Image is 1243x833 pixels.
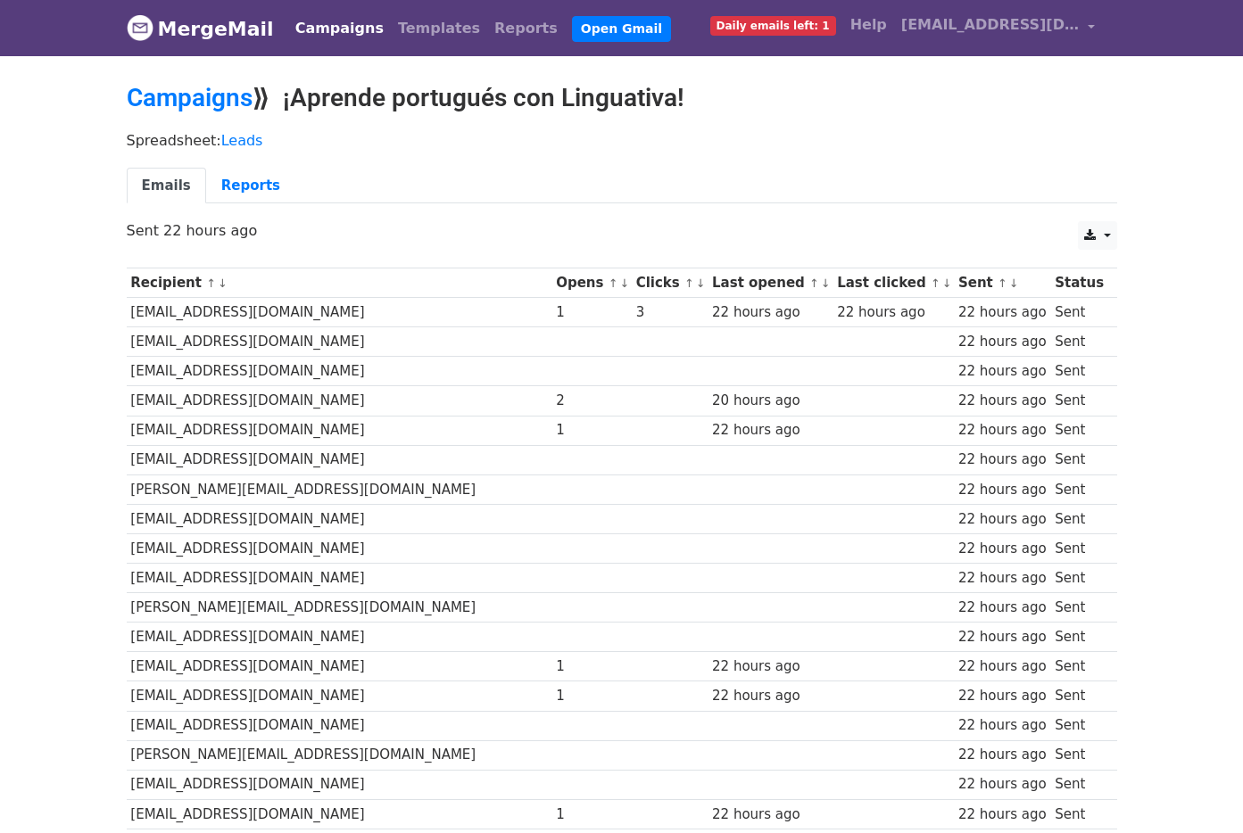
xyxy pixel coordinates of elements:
div: 1 [556,686,627,706]
td: Sent [1050,327,1107,357]
td: [EMAIL_ADDRESS][DOMAIN_NAME] [127,799,552,829]
td: [EMAIL_ADDRESS][DOMAIN_NAME] [127,357,552,386]
a: ↑ [931,276,941,290]
td: Sent [1050,298,1107,327]
td: [PERSON_NAME][EMAIL_ADDRESS][DOMAIN_NAME] [127,593,552,623]
div: 22 hours ago [958,627,1047,647]
a: Reports [487,11,565,46]
td: [PERSON_NAME][EMAIL_ADDRESS][DOMAIN_NAME] [127,474,552,504]
a: ↑ [809,276,819,290]
div: 1 [556,420,627,441]
div: 22 hours ago [958,804,1047,825]
td: [EMAIL_ADDRESS][DOMAIN_NAME] [127,652,552,681]
p: Spreadsheet: [127,131,1117,150]
a: ↑ [609,276,618,290]
td: [EMAIL_ADDRESS][DOMAIN_NAME] [127,681,552,711]
a: ↑ [206,276,216,290]
a: ↓ [821,276,831,290]
h2: ⟫ ¡Aprende portugués con Linguativa! [127,83,1117,113]
a: ↓ [1009,276,1019,290]
div: 22 hours ago [712,302,828,323]
th: Last opened [708,268,833,298]
td: Sent [1050,445,1107,474]
th: Sent [954,268,1050,298]
div: 22 hours ago [958,509,1047,530]
a: ↑ [998,276,1007,290]
td: Sent [1050,740,1107,770]
div: 22 hours ago [958,774,1047,795]
div: 22 hours ago [958,302,1047,323]
div: 22 hours ago [958,361,1047,382]
a: ↓ [942,276,952,290]
a: ↑ [684,276,694,290]
td: [EMAIL_ADDRESS][DOMAIN_NAME] [127,386,552,416]
div: 22 hours ago [712,804,828,825]
th: Last clicked [833,268,954,298]
div: 22 hours ago [958,568,1047,589]
div: 22 hours ago [712,420,828,441]
div: 22 hours ago [712,656,828,677]
div: 22 hours ago [958,449,1047,470]
td: [EMAIL_ADDRESS][DOMAIN_NAME] [127,298,552,327]
th: Status [1050,268,1107,298]
img: MergeMail logo [127,14,153,41]
td: Sent [1050,623,1107,652]
div: 22 hours ago [958,420,1047,441]
span: [EMAIL_ADDRESS][DOMAIN_NAME] [901,14,1080,36]
td: Sent [1050,474,1107,504]
td: Sent [1050,564,1107,593]
td: [EMAIL_ADDRESS][DOMAIN_NAME] [127,564,552,593]
div: 1 [556,302,627,323]
div: 22 hours ago [958,715,1047,736]
td: Sent [1050,416,1107,445]
div: 22 hours ago [837,302,949,323]
td: Sent [1050,593,1107,623]
td: [EMAIL_ADDRESS][DOMAIN_NAME] [127,504,552,533]
a: MergeMail [127,10,274,47]
td: Sent [1050,711,1107,740]
td: [EMAIL_ADDRESS][DOMAIN_NAME] [127,623,552,652]
td: Sent [1050,799,1107,829]
div: 3 [636,302,704,323]
div: 22 hours ago [712,686,828,706]
a: Daily emails left: 1 [703,7,843,43]
td: Sent [1050,770,1107,799]
a: Open Gmail [572,16,671,42]
div: 22 hours ago [958,686,1047,706]
a: [EMAIL_ADDRESS][DOMAIN_NAME] [894,7,1103,49]
th: Opens [551,268,632,298]
div: 22 hours ago [958,656,1047,677]
a: Campaigns [127,83,253,112]
td: Sent [1050,386,1107,416]
a: Leads [221,132,263,149]
td: [EMAIL_ADDRESS][DOMAIN_NAME] [127,416,552,445]
a: Campaigns [288,11,391,46]
div: 22 hours ago [958,332,1047,352]
td: [EMAIL_ADDRESS][DOMAIN_NAME] [127,711,552,740]
a: ↓ [218,276,228,290]
a: Reports [206,168,295,204]
td: [PERSON_NAME][EMAIL_ADDRESS][DOMAIN_NAME] [127,740,552,770]
a: Help [843,7,894,43]
td: Sent [1050,652,1107,681]
a: ↓ [619,276,629,290]
th: Clicks [632,268,708,298]
p: Sent 22 hours ago [127,221,1117,240]
div: 22 hours ago [958,539,1047,559]
div: 1 [556,656,627,677]
a: ↓ [696,276,706,290]
a: Emails [127,168,206,204]
td: [EMAIL_ADDRESS][DOMAIN_NAME] [127,327,552,357]
div: 1 [556,804,627,825]
div: 20 hours ago [712,391,828,411]
td: Sent [1050,533,1107,563]
td: Sent [1050,681,1107,711]
td: Sent [1050,357,1107,386]
div: 2 [556,391,627,411]
div: 22 hours ago [958,391,1047,411]
div: 22 hours ago [958,480,1047,500]
span: Daily emails left: 1 [710,16,836,36]
td: [EMAIL_ADDRESS][DOMAIN_NAME] [127,445,552,474]
td: [EMAIL_ADDRESS][DOMAIN_NAME] [127,533,552,563]
div: 22 hours ago [958,598,1047,618]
